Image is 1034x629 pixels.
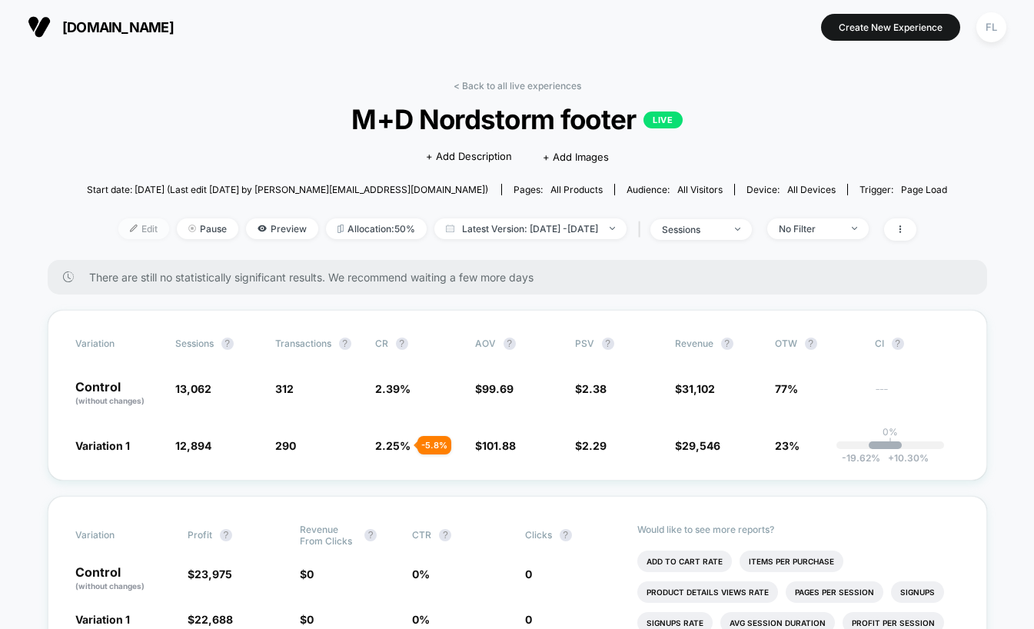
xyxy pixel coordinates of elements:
span: 0 [307,567,314,581]
span: 2.39 % [375,382,411,395]
span: $ [475,382,514,395]
button: ? [364,529,377,541]
span: CR [375,338,388,349]
li: Product Details Views Rate [637,581,778,603]
span: 0 [307,613,314,626]
span: 101.88 [482,439,516,452]
span: 77% [775,382,798,395]
span: Allocation: 50% [326,218,427,239]
div: Pages: [514,184,603,195]
button: ? [396,338,408,350]
button: ? [504,338,516,350]
span: Profit [188,529,212,541]
li: Pages Per Session [786,581,883,603]
img: edit [130,225,138,232]
span: Edit [118,218,169,239]
span: [DOMAIN_NAME] [62,19,174,35]
span: $ [300,613,314,626]
span: 312 [275,382,294,395]
span: 2.25 % [375,439,411,452]
p: Would like to see more reports? [637,524,959,535]
span: + Add Images [543,151,609,163]
span: CTR [412,529,431,541]
span: Latest Version: [DATE] - [DATE] [434,218,627,239]
button: ? [805,338,817,350]
span: | [634,218,650,241]
div: FL [976,12,1006,42]
span: + Add Description [426,149,512,165]
span: There are still no statistically significant results. We recommend waiting a few more days [89,271,956,284]
button: ? [439,529,451,541]
span: 29,546 [682,439,720,452]
span: $ [575,439,607,452]
p: 0% [883,426,898,438]
span: 12,894 [175,439,211,452]
span: AOV [475,338,496,349]
span: Variation [75,524,160,547]
span: Preview [246,218,318,239]
span: $ [188,613,233,626]
span: 13,062 [175,382,211,395]
p: | [889,438,892,449]
button: ? [892,338,904,350]
span: Pause [177,218,238,239]
span: $ [188,567,232,581]
span: PSV [575,338,594,349]
p: LIVE [643,111,682,128]
li: Add To Cart Rate [637,551,732,572]
span: -19.62 % [842,452,880,464]
span: (without changes) [75,396,145,405]
span: 23% [775,439,800,452]
span: Device: [734,184,847,195]
img: end [735,228,740,231]
span: (without changes) [75,581,145,591]
button: FL [972,12,1011,43]
button: Create New Experience [821,14,960,41]
span: Page Load [901,184,947,195]
span: 290 [275,439,296,452]
button: ? [602,338,614,350]
span: 31,102 [682,382,715,395]
span: 2.38 [582,382,607,395]
div: - 5.8 % [417,436,451,454]
button: ? [560,529,572,541]
span: All Visitors [677,184,723,195]
li: Items Per Purchase [740,551,843,572]
span: Revenue [675,338,713,349]
span: $ [675,439,720,452]
span: CI [875,338,959,350]
div: No Filter [779,223,840,235]
img: end [610,227,615,230]
span: all products [550,184,603,195]
span: Variation 1 [75,613,130,626]
span: Variation 1 [75,439,130,452]
span: 0 % [412,613,430,626]
img: calendar [446,225,454,232]
span: $ [475,439,516,452]
button: ? [339,338,351,350]
span: 99.69 [482,382,514,395]
span: $ [675,382,715,395]
span: Start date: [DATE] (Last edit [DATE] by [PERSON_NAME][EMAIL_ADDRESS][DOMAIN_NAME]) [87,184,488,195]
button: ? [220,529,232,541]
span: 0 [525,567,532,581]
span: M+D Nordstorm footer [130,103,905,135]
button: ? [721,338,733,350]
span: Sessions [175,338,214,349]
span: 2.29 [582,439,607,452]
p: Control [75,381,160,407]
button: [DOMAIN_NAME] [23,15,178,39]
div: Audience: [627,184,723,195]
img: rebalance [337,225,344,233]
li: Signups [891,581,944,603]
img: end [852,227,857,230]
img: Visually logo [28,15,51,38]
button: ? [221,338,234,350]
span: 0 % [412,567,430,581]
span: 23,975 [194,567,232,581]
span: Variation [75,338,160,350]
span: Clicks [525,529,552,541]
span: Revenue From Clicks [300,524,357,547]
span: $ [300,567,314,581]
span: --- [875,384,959,407]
